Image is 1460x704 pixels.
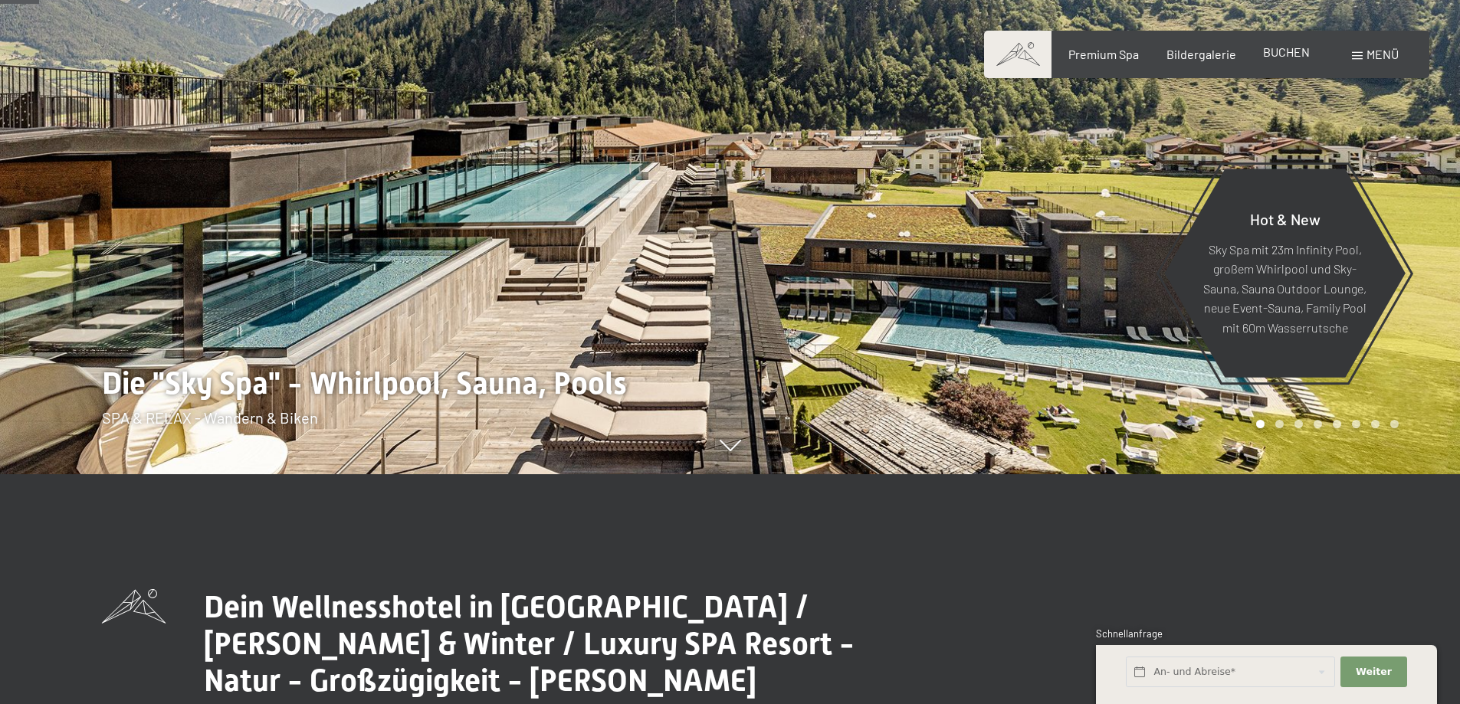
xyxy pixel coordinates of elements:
span: Dein Wellnesshotel in [GEOGRAPHIC_DATA] / [PERSON_NAME] & Winter / Luxury SPA Resort - Natur - Gr... [204,589,855,699]
div: Carousel Page 5 [1333,420,1341,428]
span: Schnellanfrage [1096,627,1163,640]
span: Menü [1366,47,1399,61]
div: Carousel Page 6 [1352,420,1360,428]
a: Premium Spa [1068,47,1139,61]
a: BUCHEN [1263,44,1310,59]
div: Carousel Page 4 [1314,420,1322,428]
span: Weiter [1356,665,1392,679]
span: Hot & New [1250,209,1321,228]
a: Bildergalerie [1166,47,1236,61]
a: Hot & New Sky Spa mit 23m Infinity Pool, großem Whirlpool und Sky-Sauna, Sauna Outdoor Lounge, ne... [1163,168,1406,378]
p: Sky Spa mit 23m Infinity Pool, großem Whirlpool und Sky-Sauna, Sauna Outdoor Lounge, neue Event-S... [1202,239,1368,337]
button: Weiter [1340,657,1406,688]
div: Carousel Page 1 (Current Slide) [1256,420,1265,428]
div: Carousel Page 7 [1371,420,1380,428]
div: Carousel Page 3 [1294,420,1303,428]
div: Carousel Pagination [1251,420,1399,428]
div: Carousel Page 8 [1390,420,1399,428]
div: Carousel Page 2 [1275,420,1284,428]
